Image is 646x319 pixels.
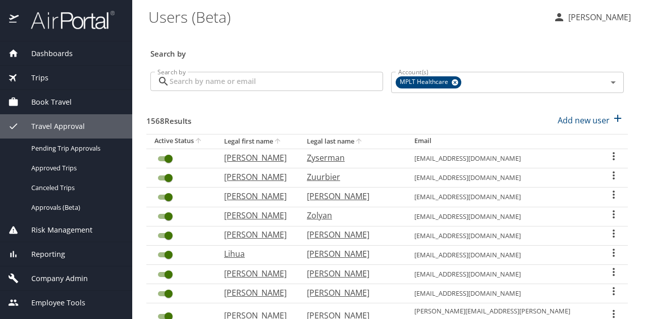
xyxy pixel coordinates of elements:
[307,229,394,241] p: [PERSON_NAME]
[148,1,545,32] h1: Users (Beta)
[307,152,394,164] p: Zyserman
[354,137,364,147] button: sort
[224,190,287,202] p: [PERSON_NAME]
[146,134,216,149] th: Active Status
[216,134,299,149] th: Legal first name
[299,134,406,149] th: Legal last name
[224,229,287,241] p: [PERSON_NAME]
[224,287,287,299] p: [PERSON_NAME]
[406,265,600,284] td: [EMAIL_ADDRESS][DOMAIN_NAME]
[406,284,600,303] td: [EMAIL_ADDRESS][DOMAIN_NAME]
[9,10,20,30] img: icon-airportal.png
[19,273,88,284] span: Company Admin
[170,72,383,91] input: Search by name or email
[146,109,191,127] h3: 1568 Results
[31,144,120,153] span: Pending Trip Approvals
[406,168,600,188] td: [EMAIL_ADDRESS][DOMAIN_NAME]
[549,8,635,26] button: [PERSON_NAME]
[406,245,600,264] td: [EMAIL_ADDRESS][DOMAIN_NAME]
[150,42,624,60] h3: Search by
[606,75,620,89] button: Open
[19,249,65,260] span: Reporting
[31,163,120,173] span: Approved Trips
[307,190,394,202] p: [PERSON_NAME]
[406,207,600,226] td: [EMAIL_ADDRESS][DOMAIN_NAME]
[19,121,85,132] span: Travel Approval
[31,203,120,212] span: Approvals (Beta)
[194,136,204,146] button: sort
[224,248,287,260] p: Lihua
[406,149,600,168] td: [EMAIL_ADDRESS][DOMAIN_NAME]
[554,109,628,131] button: Add new user
[20,10,115,30] img: airportal-logo.png
[224,171,287,183] p: [PERSON_NAME]
[19,224,92,236] span: Risk Management
[224,267,287,280] p: [PERSON_NAME]
[224,209,287,221] p: [PERSON_NAME]
[396,76,461,88] div: MPLT Healthcare
[307,267,394,280] p: [PERSON_NAME]
[273,137,283,147] button: sort
[19,72,48,83] span: Trips
[396,77,454,87] span: MPLT Healthcare
[307,209,394,221] p: Zolyan
[307,287,394,299] p: [PERSON_NAME]
[19,97,72,108] span: Book Travel
[307,171,394,183] p: Zuurbier
[31,183,120,193] span: Canceled Trips
[406,134,600,149] th: Email
[307,248,394,260] p: [PERSON_NAME]
[565,11,631,23] p: [PERSON_NAME]
[406,226,600,245] td: [EMAIL_ADDRESS][DOMAIN_NAME]
[19,297,85,308] span: Employee Tools
[19,48,73,59] span: Dashboards
[406,188,600,207] td: [EMAIL_ADDRESS][DOMAIN_NAME]
[558,114,610,126] p: Add new user
[224,152,287,164] p: [PERSON_NAME]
